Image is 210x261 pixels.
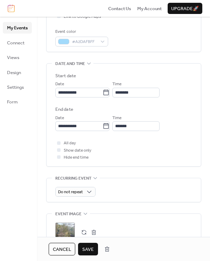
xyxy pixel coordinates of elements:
[112,115,121,122] span: Time
[3,67,32,78] a: Design
[82,246,94,253] span: Save
[137,5,162,12] a: My Account
[58,188,83,196] span: Do not repeat
[3,81,32,93] a: Settings
[168,3,202,14] button: Upgrade🚀
[55,175,91,182] span: Recurring event
[55,211,82,218] span: Event image
[3,96,32,107] a: Form
[8,5,15,12] img: logo
[7,24,28,31] span: My Events
[78,243,98,255] button: Save
[55,60,85,67] span: Date and time
[3,52,32,63] a: Views
[64,147,91,154] span: Show date only
[108,5,131,12] a: Contact Us
[64,154,89,161] span: Hide end time
[49,243,75,255] button: Cancel
[7,54,19,61] span: Views
[7,99,18,106] span: Form
[53,246,71,253] span: Cancel
[55,81,64,88] span: Date
[3,22,32,33] a: My Events
[55,115,64,122] span: Date
[64,140,76,147] span: All day
[3,37,32,48] a: Connect
[7,39,24,46] span: Connect
[112,81,121,88] span: Time
[72,38,97,45] span: #A2DAFBFF
[55,72,76,79] div: Start date
[7,69,21,76] span: Design
[55,106,73,113] div: End date
[64,13,101,20] span: Link to Google Maps
[55,28,107,35] div: Event color
[55,223,75,242] div: ;
[7,84,24,91] span: Settings
[171,5,199,12] span: Upgrade 🚀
